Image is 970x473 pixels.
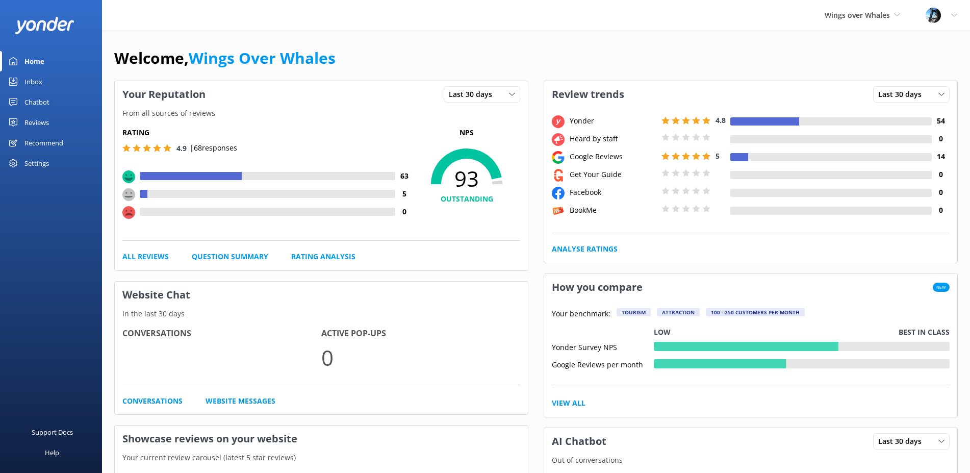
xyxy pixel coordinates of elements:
a: All Reviews [122,251,169,262]
h4: 14 [932,151,950,162]
h3: How you compare [544,274,650,301]
h4: 0 [932,133,950,144]
a: Analyse Ratings [552,243,618,255]
span: 5 [716,151,720,161]
h3: Website Chat [115,282,528,308]
p: NPS [413,127,520,138]
p: | 68 responses [190,142,237,154]
div: Recommend [24,133,63,153]
div: Home [24,51,44,71]
div: Yonder Survey NPS [552,342,654,351]
p: Out of conversations [544,455,957,466]
h5: Rating [122,127,413,138]
h3: Review trends [544,81,632,108]
img: yonder-white-logo.png [15,17,74,34]
div: BookMe [567,205,659,216]
div: Settings [24,153,49,173]
div: Attraction [657,308,700,316]
h1: Welcome, [114,46,336,70]
div: Reviews [24,112,49,133]
div: Google Reviews per month [552,359,654,368]
p: From all sources of reviews [115,108,528,119]
h4: 0 [932,169,950,180]
p: 0 [321,340,520,375]
h3: Showcase reviews on your website [115,426,528,452]
span: Last 30 days [449,89,498,100]
h4: OUTSTANDING [413,193,520,205]
span: 93 [413,166,520,191]
p: Low [654,327,671,338]
div: Chatbot [24,92,49,112]
span: Wings over Whales [825,10,890,20]
div: 100 - 250 customers per month [706,308,805,316]
span: Last 30 days [878,89,928,100]
h4: 5 [395,188,413,200]
h4: 0 [932,205,950,216]
p: Your benchmark: [552,308,610,320]
a: View All [552,397,585,409]
h3: AI Chatbot [544,428,614,455]
a: Website Messages [206,395,275,407]
span: 4.8 [716,115,726,125]
div: Help [45,442,59,463]
div: Tourism [617,308,651,316]
h4: 0 [932,187,950,198]
h4: 0 [395,206,413,217]
div: Heard by staff [567,133,659,144]
h3: Your Reputation [115,81,213,108]
p: In the last 30 days [115,308,528,319]
span: 4.9 [176,143,187,153]
div: Facebook [567,187,659,198]
div: Yonder [567,115,659,127]
div: Inbox [24,71,42,92]
img: 145-1635463833.jpg [926,8,941,23]
h4: Conversations [122,327,321,340]
div: Google Reviews [567,151,659,162]
a: Rating Analysis [291,251,355,262]
span: Last 30 days [878,436,928,447]
div: Support Docs [32,422,73,442]
div: Get Your Guide [567,169,659,180]
a: Question Summary [192,251,268,262]
p: Best in class [899,327,950,338]
a: Conversations [122,395,183,407]
p: Your current review carousel (latest 5 star reviews) [115,452,528,463]
h4: Active Pop-ups [321,327,520,340]
h4: 54 [932,115,950,127]
span: New [933,283,950,292]
h4: 63 [395,170,413,182]
a: Wings Over Whales [189,47,336,68]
